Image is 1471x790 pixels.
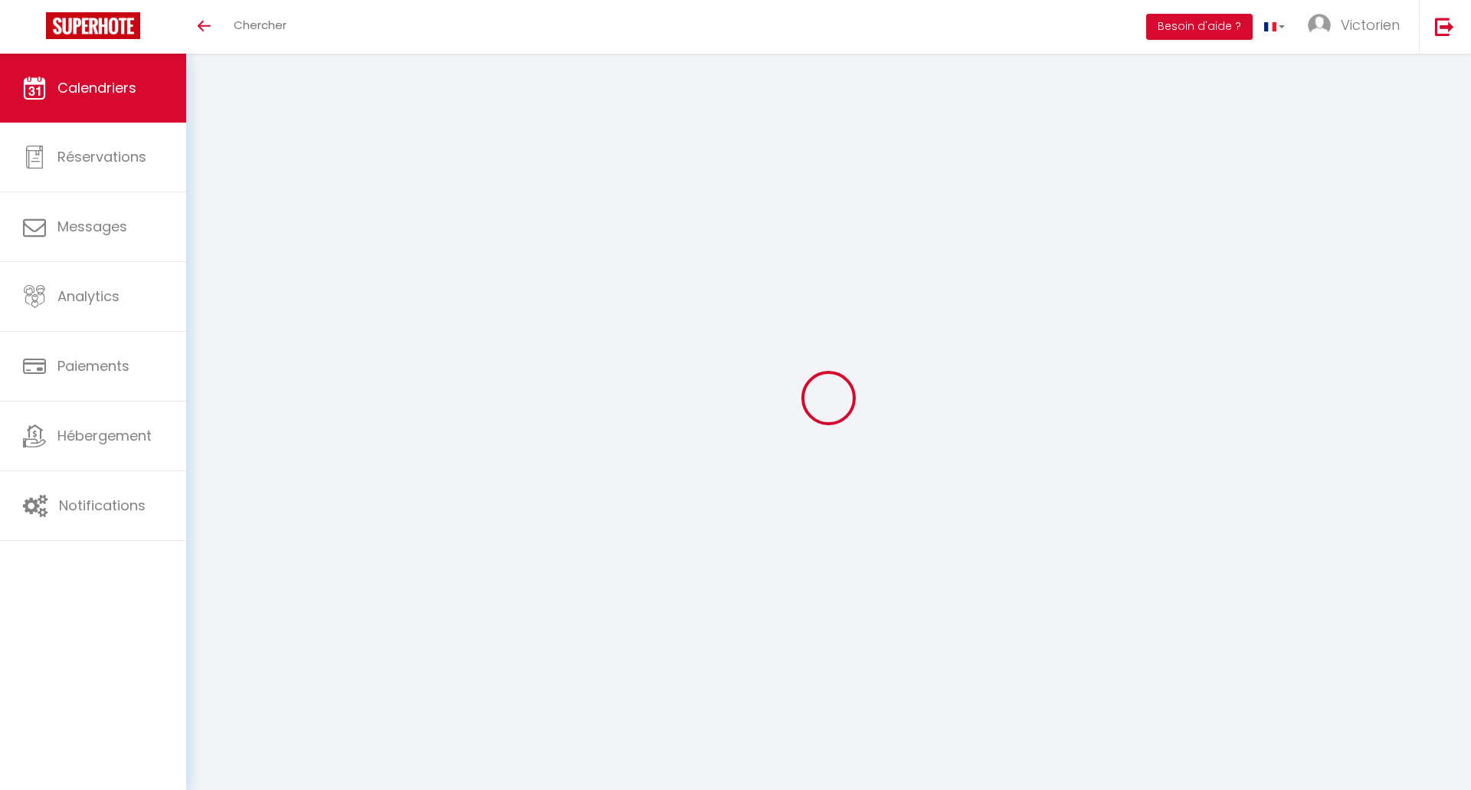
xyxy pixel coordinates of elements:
span: Notifications [59,496,146,515]
span: Messages [57,217,127,236]
span: Réservations [57,147,146,166]
img: logout [1435,17,1454,36]
span: Analytics [57,287,120,306]
img: ... [1308,14,1331,37]
span: Calendriers [57,78,136,97]
span: Paiements [57,356,129,375]
span: Chercher [234,17,287,33]
button: Besoin d'aide ? [1146,14,1253,40]
img: Super Booking [46,12,140,39]
span: Hébergement [57,426,152,445]
span: Victorien [1341,15,1400,34]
